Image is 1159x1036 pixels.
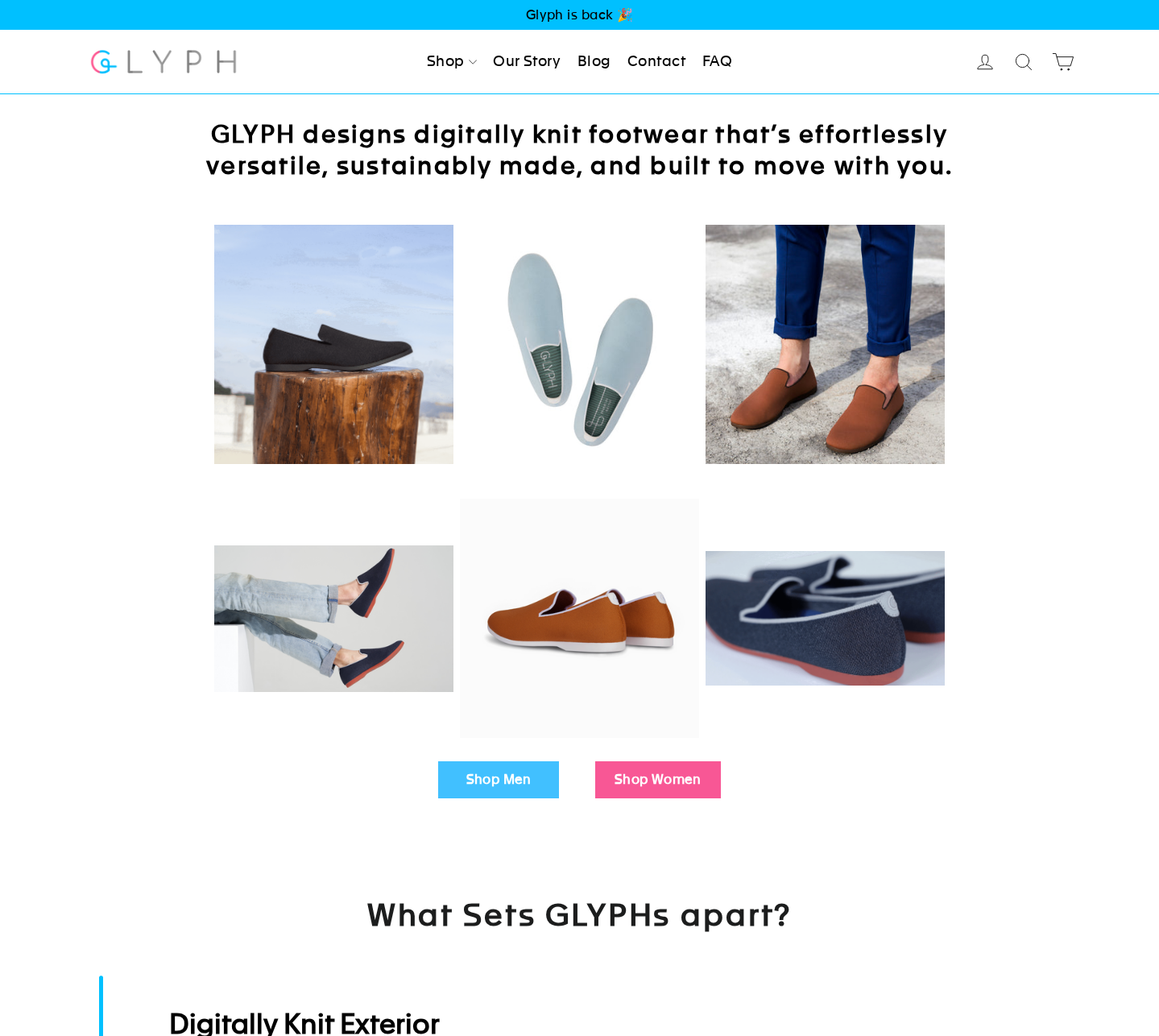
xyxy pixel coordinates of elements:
[696,44,739,80] a: FAQ
[438,761,559,798] a: Shop Men
[420,44,739,80] ul: Primary
[177,118,983,181] h2: GLYPH designs digitally knit footwear that’s effortlessly versatile, sustainably made, and built ...
[486,44,567,80] a: Our Story
[621,44,692,80] a: Contact
[571,44,618,80] a: Blog
[595,761,721,798] a: Shop Women
[177,895,983,975] h2: What Sets GLYPHs apart?
[89,40,239,83] img: Glyph
[420,44,483,80] a: Shop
